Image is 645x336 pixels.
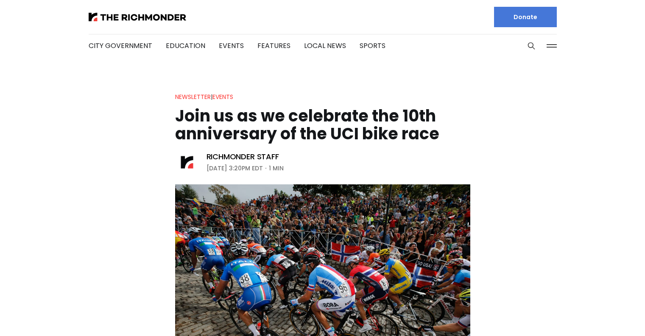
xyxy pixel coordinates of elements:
[89,41,152,51] a: City Government
[175,150,199,174] img: Richmonder Staff
[304,41,346,51] a: Local News
[219,41,244,51] a: Events
[207,152,279,162] a: Richmonder Staff
[269,163,284,173] span: 1 min
[207,163,263,173] time: [DATE] 3:20PM EDT
[360,41,385,51] a: Sports
[573,294,645,336] iframe: portal-trigger
[175,93,211,101] a: Newsletter
[212,93,233,101] a: Events
[89,13,186,21] img: The Richmonder
[166,41,205,51] a: Education
[525,40,538,52] button: Search this site
[494,7,557,27] a: Donate
[175,107,470,143] h1: Join us as we celebrate the 10th anniversary of the UCI bike race
[257,41,290,51] a: Features
[175,92,233,102] div: |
